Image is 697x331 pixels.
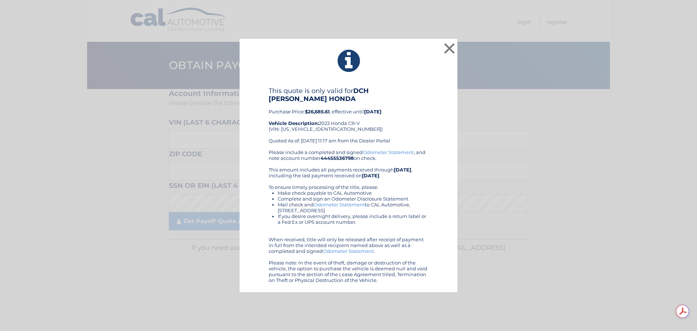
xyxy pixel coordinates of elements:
li: Make check payable to CAL Automotive [278,190,428,196]
a: Odometer Statement [363,149,414,155]
strong: Vehicle Description: [269,120,319,126]
b: DCH [PERSON_NAME] HONDA [269,87,369,103]
a: Odometer Statement [314,202,365,207]
b: $26,685.61 [305,109,330,114]
h4: This quote is only valid for [269,87,428,103]
li: Complete and sign an Odometer Disclosure Statement [278,196,428,202]
div: Please include a completed and signed , and note account number on check. This amount includes al... [269,149,428,283]
b: 44455536798 [321,155,354,161]
button: × [442,41,457,56]
li: If you desire overnight delivery, please include a return label or a Fed Ex or UPS account number. [278,213,428,225]
b: [DATE] [364,109,382,114]
b: [DATE] [362,173,379,178]
div: Purchase Price: , effective until 2023 Honda CR-V (VIN: [US_VEHICLE_IDENTIFICATION_NUMBER]) Quote... [269,87,428,149]
b: [DATE] [394,167,411,173]
a: Odometer Statement [323,248,374,254]
li: Mail check and to CAL Automotive, [STREET_ADDRESS] [278,202,428,213]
